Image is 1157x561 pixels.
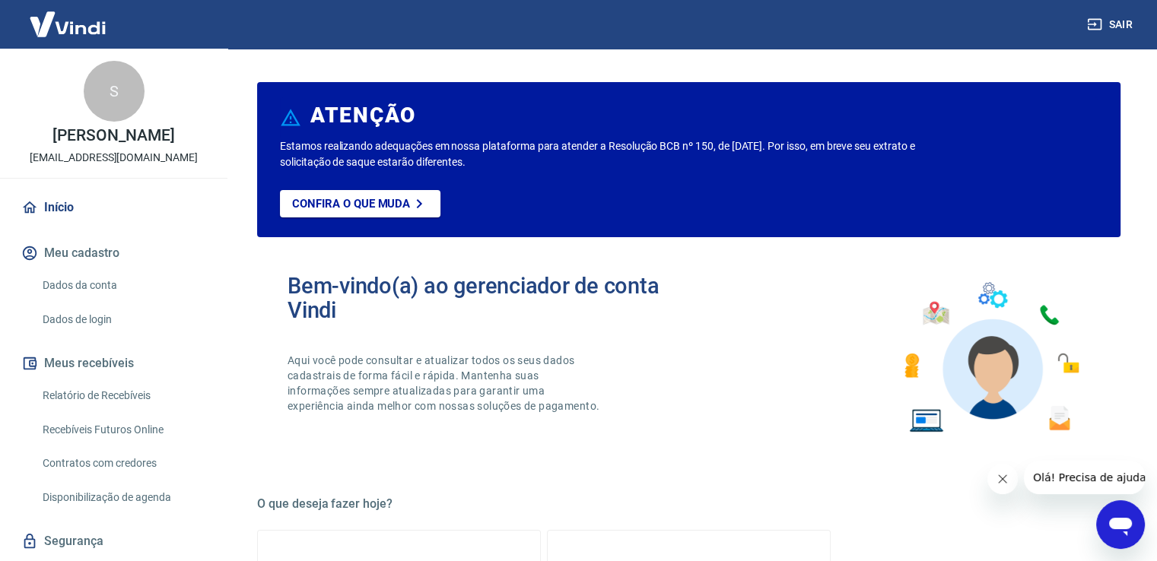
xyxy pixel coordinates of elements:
iframe: Fechar mensagem [987,464,1018,494]
p: Aqui você pode consultar e atualizar todos os seus dados cadastrais de forma fácil e rápida. Mant... [288,353,602,414]
button: Meu cadastro [18,236,209,270]
a: Disponibilização de agenda [37,482,209,513]
button: Meus recebíveis [18,347,209,380]
iframe: Mensagem da empresa [1024,461,1145,494]
p: Confira o que muda [292,197,410,211]
img: Imagem de um avatar masculino com diversos icones exemplificando as funcionalidades do gerenciado... [891,274,1090,442]
a: Início [18,191,209,224]
span: Olá! Precisa de ajuda? [9,11,128,23]
a: Confira o que muda [280,190,440,217]
h5: O que deseja fazer hoje? [257,496,1120,512]
p: [PERSON_NAME] [52,128,174,144]
h2: Bem-vindo(a) ao gerenciador de conta Vindi [288,274,689,322]
button: Sair [1084,11,1139,39]
a: Contratos com credores [37,448,209,479]
p: Estamos realizando adequações em nossa plataforma para atender a Resolução BCB nº 150, de [DATE].... [280,138,934,170]
p: [EMAIL_ADDRESS][DOMAIN_NAME] [30,150,198,166]
a: Dados de login [37,304,209,335]
a: Recebíveis Futuros Online [37,414,209,445]
h6: ATENÇÃO [310,108,416,123]
a: Segurança [18,525,209,558]
div: S [84,61,145,122]
img: Vindi [18,1,117,47]
a: Relatório de Recebíveis [37,380,209,411]
a: Dados da conta [37,270,209,301]
iframe: Botão para abrir a janela de mensagens [1096,500,1145,549]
